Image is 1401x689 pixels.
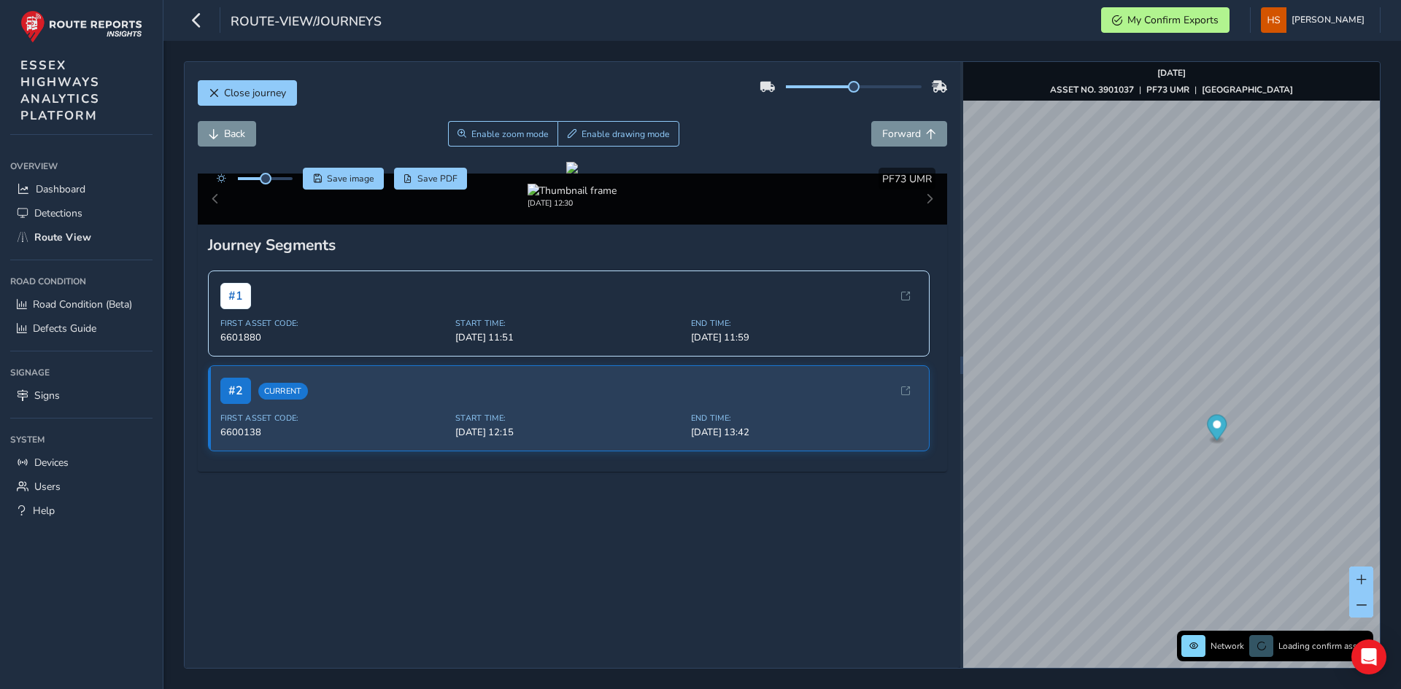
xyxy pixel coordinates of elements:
span: [PERSON_NAME] [1292,7,1365,33]
span: route-view/journeys [231,12,382,33]
div: | | [1050,84,1293,96]
a: Road Condition (Beta) [10,292,153,316]
a: Users [10,475,153,499]
span: Users [34,480,61,494]
button: Forward [871,121,947,147]
span: Loading confirm assets [1278,640,1369,652]
span: Save image [327,173,374,184]
span: Network [1211,640,1244,652]
span: End Time: [691,318,918,329]
span: # 1 [220,283,251,309]
span: Dashboard [36,182,85,196]
span: Current [258,383,308,400]
strong: ASSET NO. 3901037 [1050,84,1134,96]
strong: PF73 UMR [1146,84,1189,96]
img: rr logo [20,10,142,43]
div: Signage [10,362,153,384]
span: Start Time: [455,318,682,329]
span: [DATE] 11:59 [691,331,918,344]
span: Start Time: [455,413,682,424]
button: My Confirm Exports [1101,7,1230,33]
span: PF73 UMR [882,172,932,186]
span: Route View [34,230,91,244]
a: Help [10,499,153,523]
span: Forward [882,127,921,141]
span: Detections [34,206,82,220]
button: Save [303,168,384,190]
button: [PERSON_NAME] [1261,7,1370,33]
span: End Time: [691,413,918,424]
button: Zoom [448,121,558,147]
span: ESSEX HIGHWAYS ANALYTICS PLATFORM [20,57,100,124]
span: First Asset Code: [220,413,447,424]
a: Route View [10,225,153,249]
div: Open Intercom Messenger [1351,639,1386,674]
a: Detections [10,201,153,225]
span: [DATE] 13:42 [691,426,918,439]
span: 6600138 [220,426,447,439]
div: Map marker [1207,414,1227,444]
span: Enable zoom mode [471,128,549,140]
span: My Confirm Exports [1127,13,1219,27]
span: 6601880 [220,331,447,344]
span: Enable drawing mode [582,128,670,140]
span: # 2 [220,378,251,404]
span: [DATE] 11:51 [455,331,682,344]
span: Defects Guide [33,322,96,335]
strong: [GEOGRAPHIC_DATA] [1202,84,1293,96]
img: diamond-layout [1261,7,1286,33]
button: Back [198,121,256,147]
div: Overview [10,155,153,177]
span: Signs [34,389,60,402]
img: Thumbnail frame [528,184,617,198]
strong: [DATE] [1157,67,1186,79]
span: Road Condition (Beta) [33,297,132,311]
a: Defects Guide [10,316,153,340]
div: System [10,429,153,451]
button: Draw [557,121,679,147]
span: Close journey [224,86,286,100]
button: Close journey [198,80,297,106]
a: Signs [10,384,153,408]
div: Road Condition [10,270,153,292]
button: PDF [394,168,468,190]
a: Dashboard [10,177,153,201]
span: First Asset Code: [220,318,447,329]
div: Journey Segments [208,235,938,255]
span: Save PDF [417,173,458,184]
a: Devices [10,451,153,475]
span: Help [33,504,55,518]
span: Devices [34,456,69,470]
div: [DATE] 12:30 [528,198,617,209]
span: Back [224,127,245,141]
span: [DATE] 12:15 [455,426,682,439]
